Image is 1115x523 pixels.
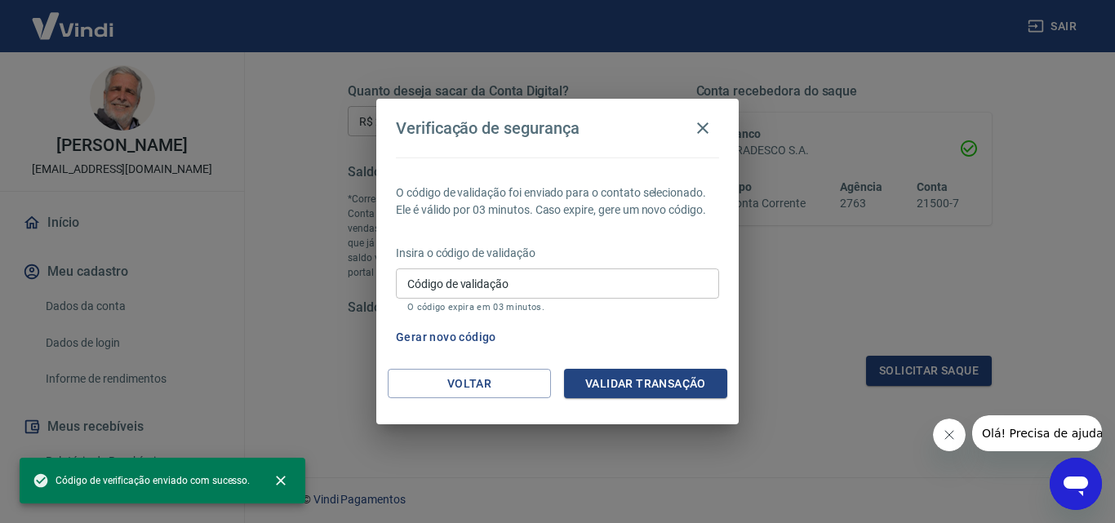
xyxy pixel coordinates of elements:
[389,322,503,352] button: Gerar novo código
[972,415,1102,451] iframe: Mensagem da empresa
[396,245,719,262] p: Insira o código de validação
[10,11,137,24] span: Olá! Precisa de ajuda?
[396,118,580,138] h4: Verificação de segurança
[564,369,727,399] button: Validar transação
[388,369,551,399] button: Voltar
[1050,458,1102,510] iframe: Botão para abrir a janela de mensagens
[396,184,719,219] p: O código de validação foi enviado para o contato selecionado. Ele é válido por 03 minutos. Caso e...
[933,419,966,451] iframe: Fechar mensagem
[33,472,250,489] span: Código de verificação enviado com sucesso.
[263,463,299,499] button: close
[407,302,708,312] p: O código expira em 03 minutos.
